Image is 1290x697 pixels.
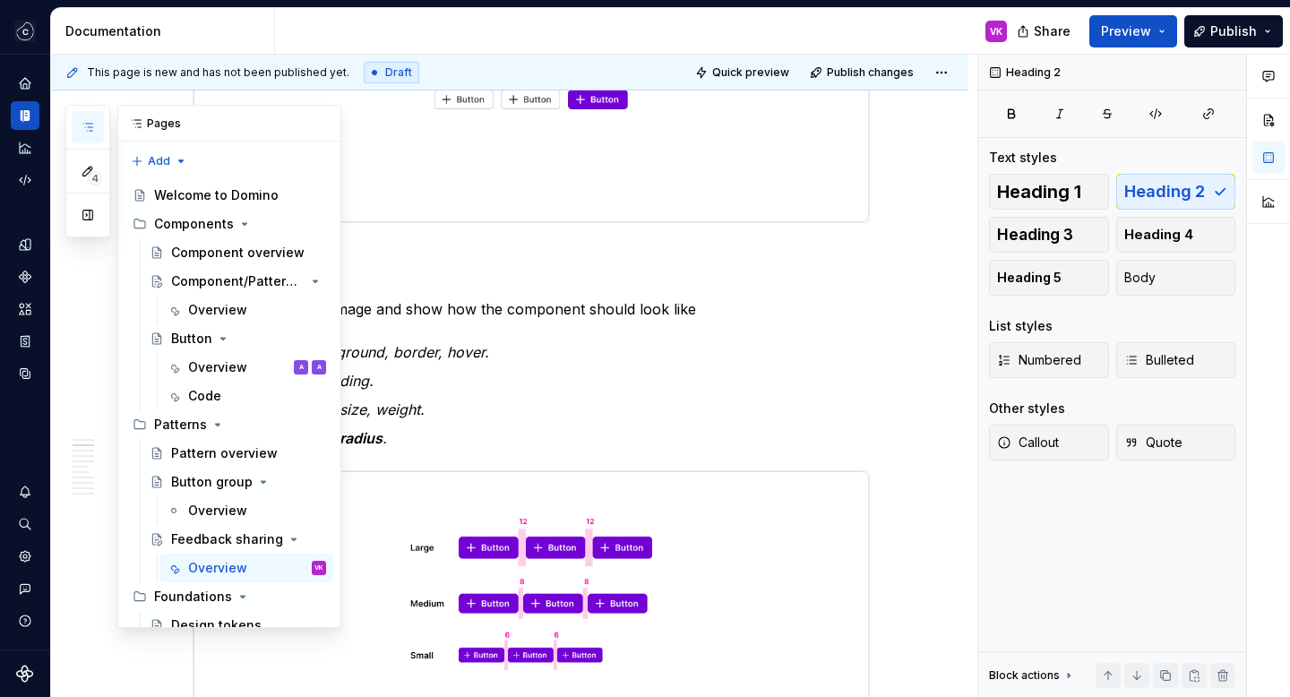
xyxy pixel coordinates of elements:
[11,295,39,323] a: Assets
[154,186,279,204] div: Welcome to Domino
[142,525,333,554] a: Feedback sharing
[1034,22,1071,40] span: Share
[989,668,1060,683] div: Block actions
[125,181,333,210] a: Welcome to Domino
[125,149,193,174] button: Add
[1008,15,1082,47] button: Share
[690,60,797,85] button: Quick preview
[142,611,333,640] a: Design tokens
[989,260,1109,296] button: Heading 5
[299,400,425,418] em: : font size, weight.
[87,65,349,80] span: This page is new and has not been published yet.
[159,353,333,382] a: OverviewAA
[1124,434,1182,452] span: Quote
[65,22,267,40] div: Documentation
[171,444,278,462] div: Pattern overview
[1124,226,1193,244] span: Heading 4
[11,69,39,98] a: Home
[1089,15,1177,47] button: Preview
[1124,269,1156,287] span: Body
[142,439,333,468] a: Pattern overview
[11,359,39,388] div: Data sources
[11,166,39,194] a: Code automation
[11,230,39,259] a: Design tokens
[11,510,39,538] button: Search ⌘K
[193,255,870,284] h2: Structure
[188,559,247,577] div: Overview
[14,21,36,42] img: f5634f2a-3c0d-4c0b-9dc3-3862a3e014c7.png
[11,542,39,571] a: Settings
[125,210,333,238] div: Components
[159,554,333,582] a: OverviewVK
[990,24,1002,39] div: VK
[997,269,1062,287] span: Heading 5
[260,343,489,361] em: : text, background, border, hover.
[989,342,1109,378] button: Numbered
[989,425,1109,460] button: Callout
[171,530,283,548] div: Feedback sharing
[989,149,1057,167] div: Text styles
[125,582,333,611] div: Foundations
[989,174,1109,210] button: Heading 1
[11,101,39,130] a: Documentation
[11,478,39,506] button: Notifications
[188,387,221,405] div: Code
[989,663,1076,688] div: Block actions
[142,324,333,353] a: Button
[188,502,247,520] div: Overview
[1184,15,1283,47] button: Publish
[1116,217,1236,253] button: Heading 4
[11,574,39,603] div: Contact support
[712,65,789,80] span: Quick preview
[11,327,39,356] div: Storybook stories
[118,106,340,142] div: Pages
[299,358,304,376] div: A
[1210,22,1257,40] span: Publish
[142,468,333,496] a: Button group
[142,267,333,296] a: Component/Pattern [template]
[314,559,323,577] div: VK
[188,358,247,376] div: Overview
[385,65,412,80] span: Draft
[142,238,333,267] a: Component overview
[1101,22,1151,40] span: Preview
[383,429,387,447] em: .
[317,358,322,376] div: A
[171,473,253,491] div: Button group
[16,665,34,683] a: Supernova Logo
[148,154,170,168] span: Add
[171,244,305,262] div: Component overview
[171,272,305,290] div: Component/Pattern [template]
[159,382,333,410] a: Code
[154,588,232,606] div: Foundations
[159,496,333,525] a: Overview
[171,330,212,348] div: Button
[188,301,247,319] div: Overview
[989,317,1053,335] div: List styles
[997,434,1059,452] span: Callout
[1116,425,1236,460] button: Quote
[154,416,207,434] div: Patterns
[11,133,39,162] a: Analytics
[125,410,333,439] div: Patterns
[827,65,914,80] span: Publish changes
[171,616,262,634] div: Design tokens
[11,262,39,291] a: Components
[1124,351,1194,369] span: Bulleted
[88,171,102,185] span: 4
[997,351,1081,369] span: Numbered
[997,226,1073,244] span: Heading 3
[989,217,1109,253] button: Heading 3
[1116,342,1236,378] button: Bulleted
[193,298,870,320] p: Add anotated Figma image and show how the component should look like
[1116,260,1236,296] button: Body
